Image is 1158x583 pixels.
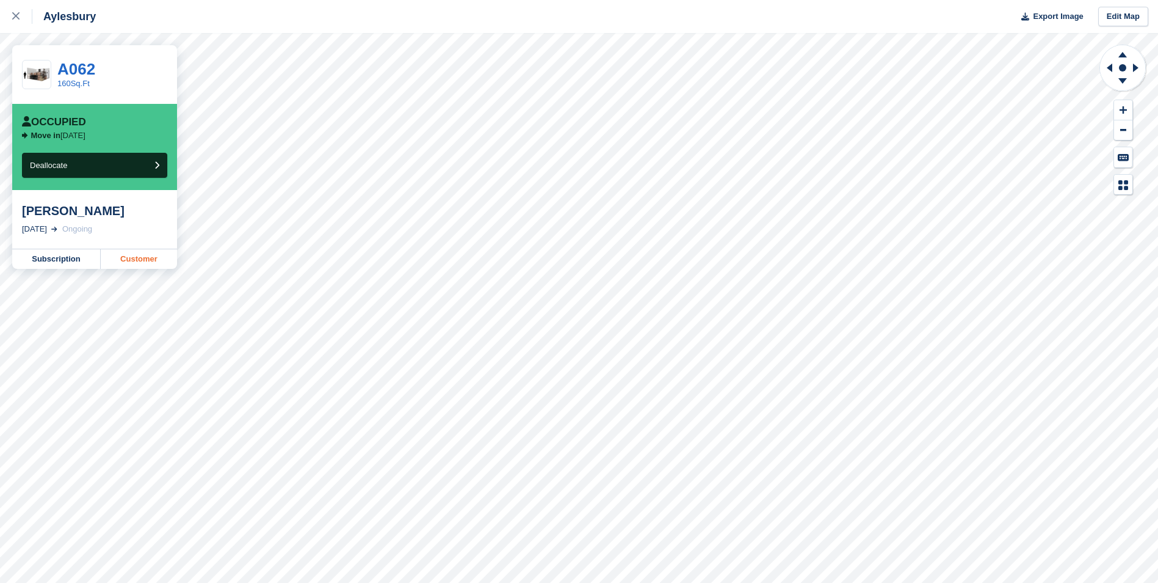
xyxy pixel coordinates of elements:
[30,161,67,170] span: Deallocate
[1098,7,1148,27] a: Edit Map
[22,204,167,218] div: [PERSON_NAME]
[31,131,85,141] p: [DATE]
[31,131,60,140] span: Move in
[32,9,96,24] div: Aylesbury
[1114,100,1132,120] button: Zoom In
[1114,175,1132,195] button: Map Legend
[57,79,90,88] a: 160Sq.Ft
[22,116,86,128] div: Occupied
[51,227,57,232] img: arrow-right-light-icn-cde0832a797a2874e46488d9cf13f60e5c3a73dbe684e267c42b8395dfbc2abf.svg
[62,223,92,235] div: Ongoing
[1114,120,1132,141] button: Zoom Out
[23,64,51,86] img: 150-sqft-unit.jpg
[101,249,177,269] a: Customer
[22,153,167,178] button: Deallocate
[12,249,101,269] a: Subscription
[57,60,95,78] a: A062
[1114,147,1132,167] button: Keyboard Shortcuts
[1014,7,1084,27] button: Export Image
[1033,10,1083,23] span: Export Image
[22,223,47,235] div: [DATE]
[22,132,28,139] img: arrow-right-icn-b7405d978ebc5dd23a37342a16e90eae327d2fa7eb118925c1a0851fb5534208.svg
